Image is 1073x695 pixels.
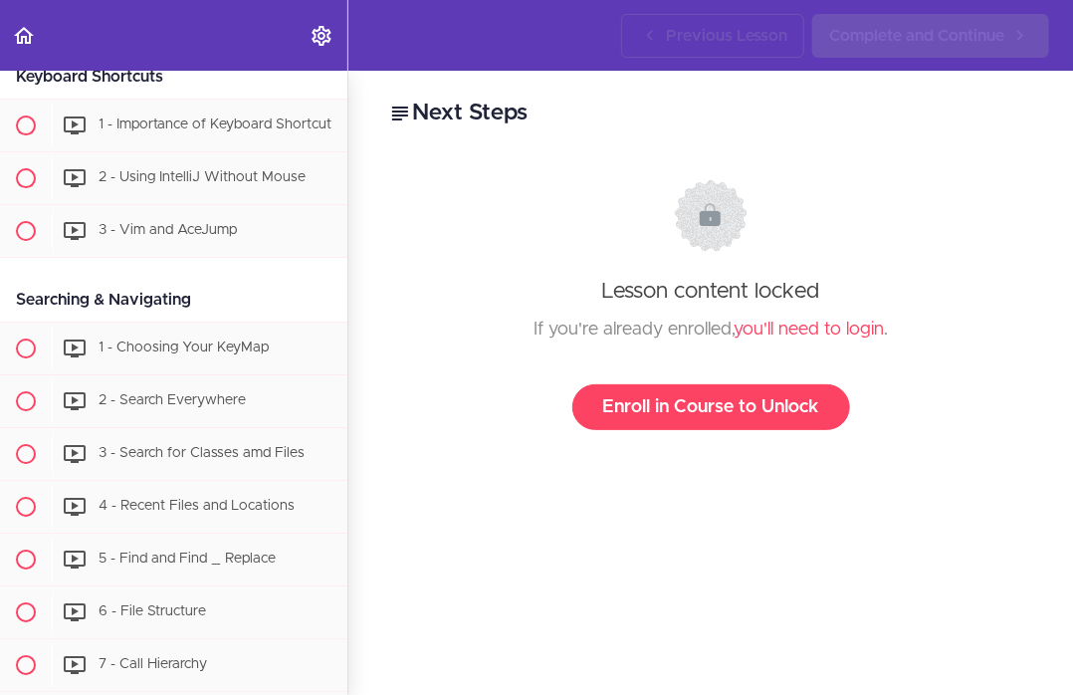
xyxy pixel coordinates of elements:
a: Enroll in Course to Unlock [572,384,850,430]
div: Lesson content locked [407,179,1014,430]
a: Previous Lesson [621,14,804,58]
span: 3 - Search for Classes amd Files [99,446,305,460]
span: Complete and Continue [829,24,1004,48]
span: 1 - Choosing Your KeyMap [99,341,269,354]
div: If you're already enrolled, . [407,315,1014,345]
span: 4 - Recent Files and Locations [99,499,295,513]
svg: Back to course curriculum [12,24,36,48]
span: 2 - Search Everywhere [99,393,246,407]
span: 3 - Vim and AceJump [99,223,237,237]
span: 7 - Call Hierarchy [99,657,207,671]
svg: Settings Menu [310,24,333,48]
span: 5 - Find and Find _ Replace [99,552,276,566]
a: Complete and Continue [812,14,1049,58]
span: 2 - Using IntelliJ Without Mouse [99,170,306,184]
span: Previous Lesson [666,24,787,48]
h2: Next Steps [388,97,1033,130]
span: 1 - Importance of Keyboard Shortcut [99,117,331,131]
a: you'll need to login [734,321,884,339]
span: 6 - File Structure [99,604,206,618]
